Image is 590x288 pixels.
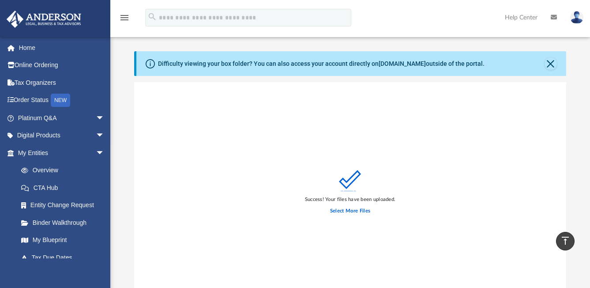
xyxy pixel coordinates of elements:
a: Entity Change Request [12,197,118,214]
a: vertical_align_top [556,232,575,250]
label: Select More Files [330,207,370,215]
a: [DOMAIN_NAME] [379,60,426,67]
span: arrow_drop_down [96,109,113,127]
i: vertical_align_top [560,235,571,246]
a: menu [119,17,130,23]
button: Close [545,57,557,70]
div: Success! Your files have been uploaded. [305,196,395,204]
div: Difficulty viewing your box folder? You can also access your account directly on outside of the p... [158,59,485,68]
a: CTA Hub [12,179,118,197]
a: Home [6,39,118,57]
img: User Pic [570,11,583,24]
a: My Blueprint [12,231,113,249]
img: Anderson Advisors Platinum Portal [4,11,84,28]
i: menu [119,12,130,23]
span: arrow_drop_down [96,144,113,162]
a: Overview [12,162,118,179]
a: Order StatusNEW [6,91,118,110]
i: search [147,12,157,22]
div: NEW [51,94,70,107]
span: arrow_drop_down [96,127,113,145]
a: Online Ordering [6,57,118,74]
a: Tax Due Dates [12,249,118,266]
a: My Entitiesarrow_drop_down [6,144,118,162]
a: Platinum Q&Aarrow_drop_down [6,109,118,127]
a: Tax Organizers [6,74,118,91]
a: Digital Productsarrow_drop_down [6,127,118,144]
a: Binder Walkthrough [12,214,118,231]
